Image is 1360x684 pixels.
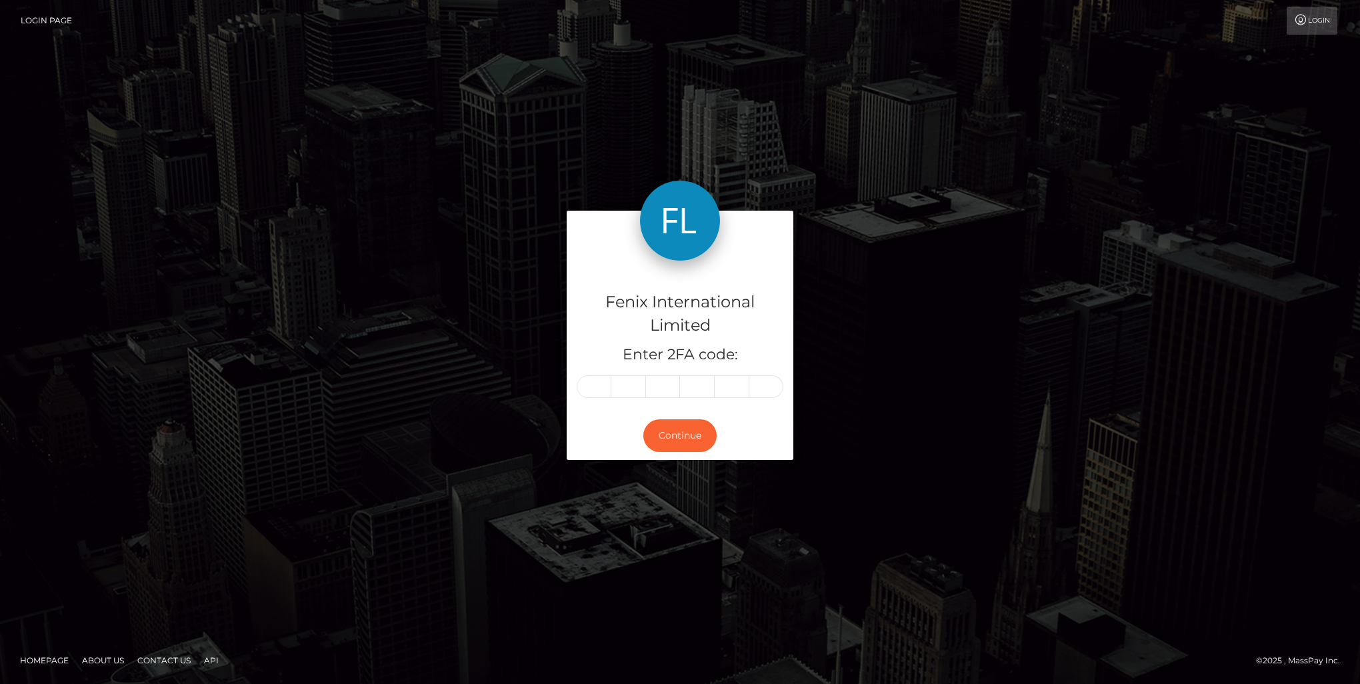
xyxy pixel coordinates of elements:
button: Continue [643,419,717,452]
a: Homepage [15,650,74,671]
a: Login Page [21,7,72,35]
a: About Us [77,650,129,671]
h5: Enter 2FA code: [577,345,783,365]
a: API [199,650,224,671]
img: Fenix International Limited [640,181,720,261]
div: © 2025 , MassPay Inc. [1256,653,1350,668]
h4: Fenix International Limited [577,291,783,337]
a: Login [1287,7,1337,35]
a: Contact Us [132,650,196,671]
